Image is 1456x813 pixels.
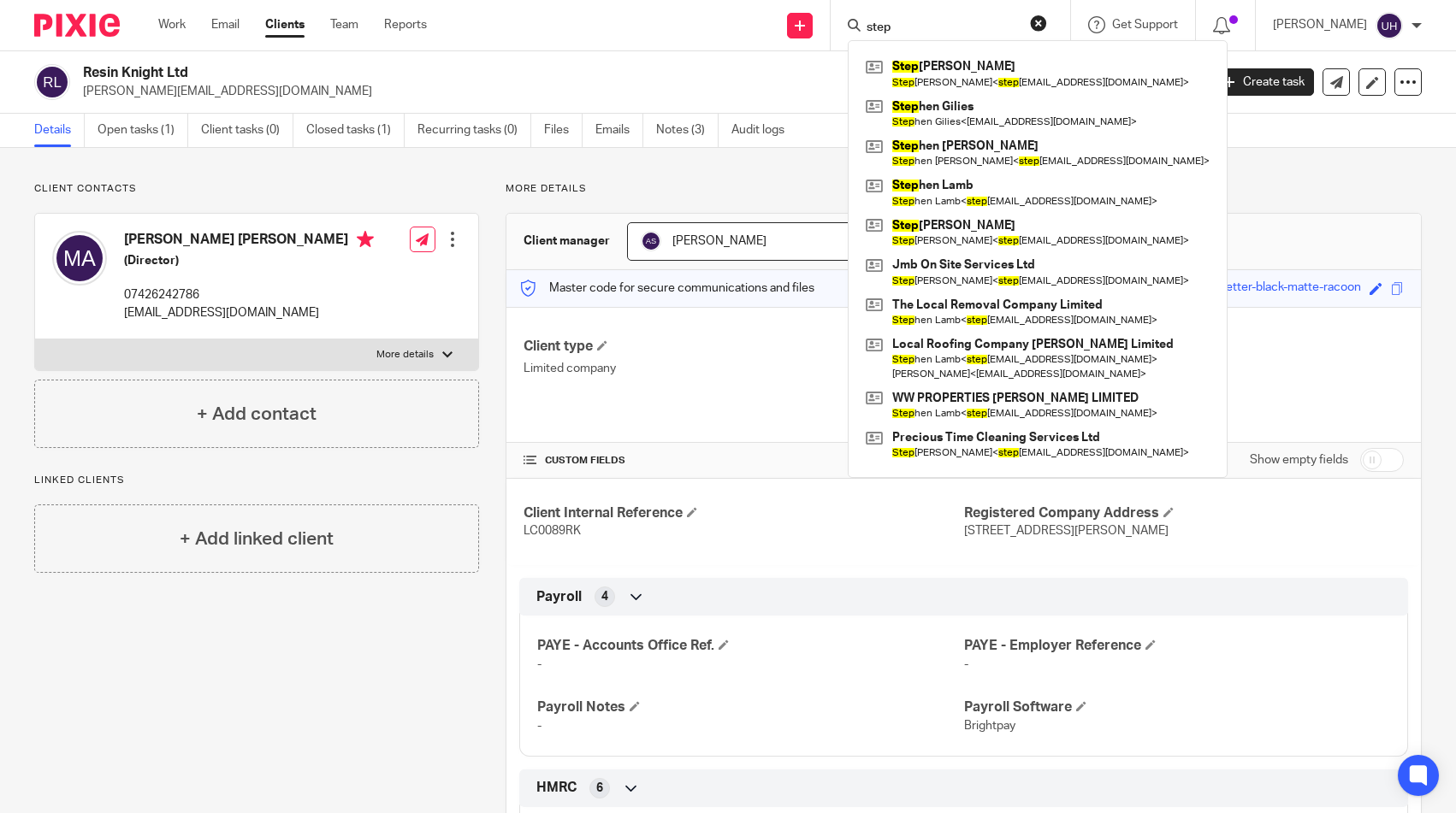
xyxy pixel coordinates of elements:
img: svg%3E [52,231,107,286]
h4: Payroll Notes [537,698,963,716]
p: More details [376,348,434,362]
span: - [964,658,968,670]
a: Files [544,114,583,147]
p: [EMAIL_ADDRESS][DOMAIN_NAME] [124,304,374,321]
img: Pixie [34,14,120,37]
p: More details [506,182,1422,196]
a: Create task [1215,68,1314,96]
p: Limited company [524,360,963,377]
p: Client contacts [34,182,479,196]
a: Clients [265,16,305,33]
span: - [537,720,542,732]
a: Details [34,114,85,147]
span: - [537,658,542,670]
a: Audit logs [731,114,797,147]
a: Work [158,16,186,33]
span: 4 [601,588,608,605]
h4: + Add contact [197,401,317,427]
button: Clear [1030,15,1047,32]
span: [STREET_ADDRESS][PERSON_NAME] [964,525,1169,537]
i: Primary [357,231,374,248]
p: [PERSON_NAME] [1273,16,1367,33]
p: Master code for secure communications and files [519,280,814,297]
h4: Client type [524,338,963,356]
span: LC0089RK [524,525,581,537]
span: [PERSON_NAME] [672,235,766,247]
p: 07426242786 [124,286,374,303]
h4: Client Internal Reference [524,504,963,522]
span: Brightpay [964,720,1015,732]
h4: + Add linked client [180,526,334,552]
h5: (Director) [124,252,374,269]
img: svg%3E [641,231,661,251]
div: better-black-matte-racoon [1219,279,1361,298]
p: [PERSON_NAME][EMAIL_ADDRESS][DOMAIN_NAME] [83,83,1189,100]
a: Team [330,16,358,33]
a: Recurring tasks (0) [417,114,531,147]
span: Get Support [1112,19,1178,31]
span: Payroll [536,588,582,606]
a: Notes (3) [656,114,719,147]
a: Client tasks (0) [201,114,293,147]
h4: PAYE - Accounts Office Ref. [537,637,963,655]
h4: PAYE - Employer Reference [964,637,1390,655]
input: Search [865,21,1019,36]
a: Closed tasks (1) [306,114,405,147]
h4: Registered Company Address [964,504,1404,522]
img: svg%3E [34,64,70,100]
h3: Client manager [524,233,610,250]
a: Open tasks (1) [98,114,188,147]
h4: Payroll Software [964,698,1390,716]
img: svg%3E [1376,12,1403,39]
p: Linked clients [34,474,479,487]
h2: Resin Knight Ltd [83,64,968,82]
span: HMRC [536,779,577,797]
label: Show empty fields [1250,451,1348,468]
h4: CUSTOM FIELDS [524,454,963,468]
h4: [PERSON_NAME] [PERSON_NAME] [124,231,374,252]
a: Email [211,16,240,33]
a: Emails [595,114,643,147]
a: Reports [384,16,427,33]
span: 6 [596,780,603,797]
